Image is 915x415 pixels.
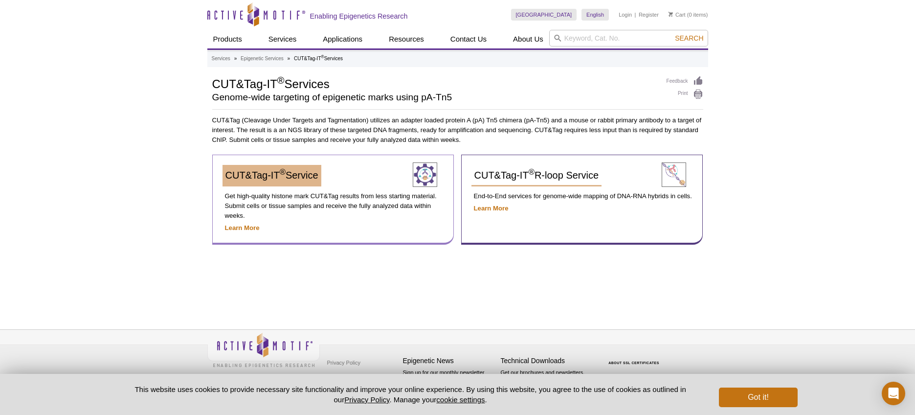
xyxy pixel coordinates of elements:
[325,355,363,370] a: Privacy Policy
[719,388,797,407] button: Got it!
[294,56,343,61] li: CUT&Tag-IT Services
[344,395,389,404] a: Privacy Policy
[403,369,496,402] p: Sign up for our monthly newsletter highlighting recent publications in the field of epigenetics.
[507,30,549,48] a: About Us
[599,347,672,369] table: Click to Verify - This site chose Symantec SSL for secure e-commerce and confidential communicati...
[277,75,285,86] sup: ®
[608,361,659,365] a: ABOUT SSL CERTIFICATES
[263,30,303,48] a: Services
[212,76,657,91] h1: CUT&Tag-IT Services
[667,89,703,100] a: Print
[669,12,673,17] img: Your Cart
[474,170,599,181] span: CUT&Tag-IT R-loop Service
[662,162,686,187] img: CUT&Tag-IT® Service
[619,11,632,18] a: Login
[207,330,320,369] img: Active Motif,
[223,191,444,221] p: Get high-quality histone mark CUT&Tag results from less starting material. Submit cells or tissue...
[225,224,260,231] a: Learn More
[207,30,248,48] a: Products
[212,54,230,63] a: Services
[212,93,657,102] h2: Genome-wide targeting of epigenetic marks using pA-Tn5
[471,165,602,186] a: CUT&Tag-IT®R-loop Service
[549,30,708,46] input: Keyword, Cat. No.
[501,357,594,365] h4: Technical Downloads
[639,11,659,18] a: Register
[882,382,905,405] div: Open Intercom Messenger
[501,369,594,393] p: Get our brochures and newsletters, or request them by mail.
[317,30,368,48] a: Applications
[325,370,376,385] a: Terms & Conditions
[234,56,237,61] li: »
[321,54,324,59] sup: ®
[529,168,535,177] sup: ®
[225,170,318,181] span: CUT&Tag-IT Service
[667,76,703,87] a: Feedback
[310,12,408,21] h2: Enabling Epigenetics Research
[383,30,430,48] a: Resources
[445,30,492,48] a: Contact Us
[669,9,708,21] li: (0 items)
[436,395,485,404] button: cookie settings
[672,34,706,43] button: Search
[118,384,703,405] p: This website uses cookies to provide necessary site functionality and improve your online experie...
[241,54,284,63] a: Epigenetic Services
[675,34,703,42] span: Search
[511,9,577,21] a: [GEOGRAPHIC_DATA]
[288,56,290,61] li: »
[403,357,496,365] h4: Epigenetic News
[223,165,321,186] a: CUT&Tag-IT®Service
[581,9,609,21] a: English
[669,11,686,18] a: Cart
[280,168,286,177] sup: ®
[474,205,509,212] a: Learn More
[471,191,692,201] p: End-to-End services for genome-wide mapping of DNA-RNA hybrids in cells.
[635,9,636,21] li: |
[413,162,437,187] img: CUT&Tag-IT® Service
[212,115,703,145] p: CUT&Tag (Cleavage Under Targets and Tagmentation) utilizes an adapter loaded protein A (pA) Tn5 c...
